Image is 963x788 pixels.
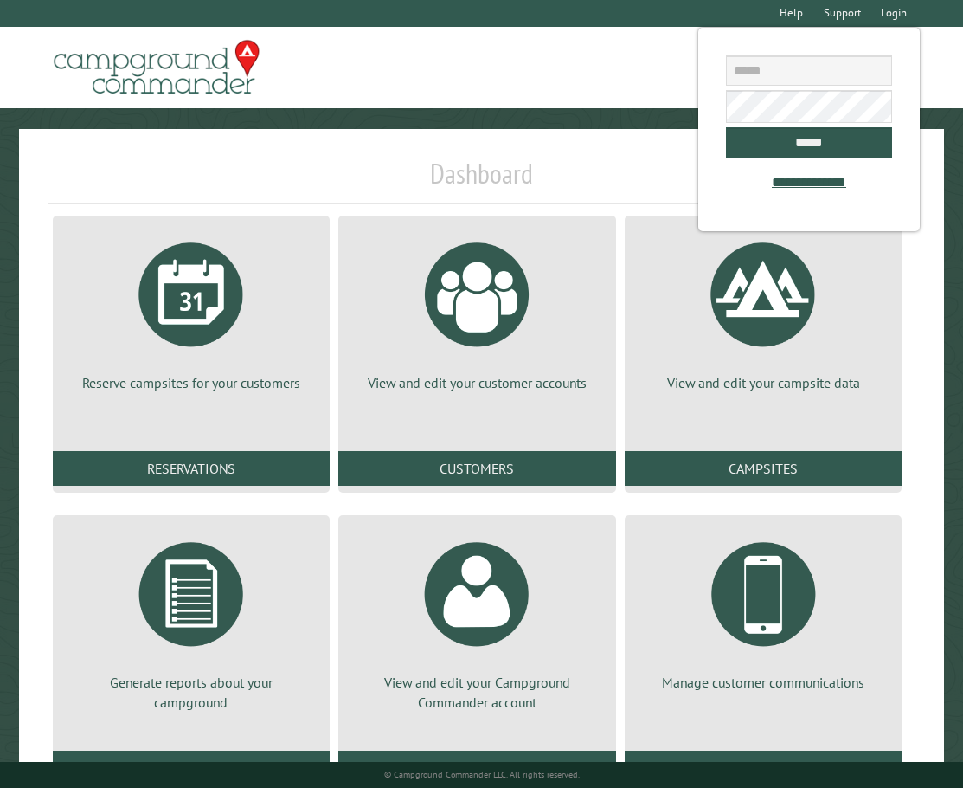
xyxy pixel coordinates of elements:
a: Communications [625,751,902,785]
a: Manage customer communications [645,529,882,692]
a: Generate reports about your campground [74,529,310,712]
h1: Dashboard [48,157,915,204]
small: © Campground Commander LLC. All rights reserved. [384,769,580,780]
p: View and edit your campsite data [645,373,882,392]
a: View and edit your campsite data [645,229,882,392]
a: Campsites [625,451,902,486]
a: View and edit your Campground Commander account [359,529,595,712]
p: View and edit your customer accounts [359,373,595,392]
p: View and edit your Campground Commander account [359,673,595,712]
a: View and edit your customer accounts [359,229,595,392]
a: Reports [53,751,331,785]
a: Reserve campsites for your customers [74,229,310,392]
p: Generate reports about your campground [74,673,310,712]
a: Reservations [53,451,331,486]
a: Account [338,751,616,785]
img: Campground Commander [48,34,265,101]
p: Reserve campsites for your customers [74,373,310,392]
a: Customers [338,451,616,486]
p: Manage customer communications [645,673,882,692]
